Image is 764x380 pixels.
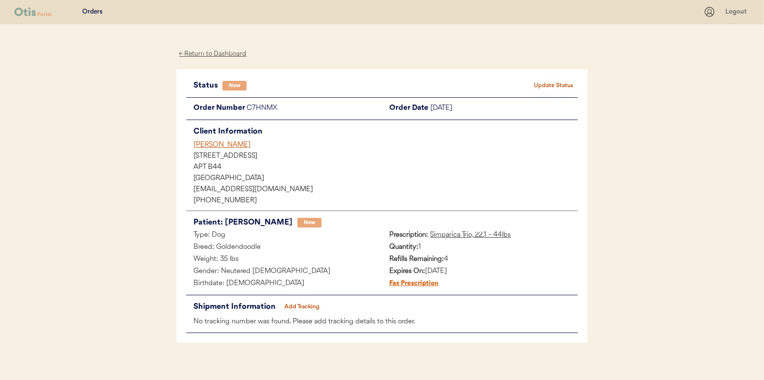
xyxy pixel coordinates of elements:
strong: Refills Remaining: [389,256,444,263]
div: Client Information [193,125,578,138]
div: [GEOGRAPHIC_DATA] [193,175,578,182]
div: Breed: Goldendoodle [186,242,382,254]
div: Type: Dog [186,229,382,242]
div: Patient: [PERSON_NAME] [193,216,293,229]
div: Logout [725,7,749,17]
div: [EMAIL_ADDRESS][DOMAIN_NAME] [193,186,578,193]
button: Add Tracking [278,300,326,314]
strong: Expires On: [389,268,425,275]
u: Simparica Trio, 22.1 - 44lbs [430,231,511,239]
div: [DATE] [430,103,578,115]
div: Birthdate: [DEMOGRAPHIC_DATA] [186,278,382,290]
div: APT B44 [193,164,578,171]
div: Shipment Information [193,300,278,314]
strong: Prescription: [389,231,428,239]
div: Status [193,79,222,92]
div: C7HNMX [247,103,382,115]
div: Orders [82,7,103,17]
div: [DATE] [382,266,578,278]
div: No tracking number was found. Please add tracking details to this order. [186,316,578,328]
div: Order Number [186,103,247,115]
div: Fax Prescription [382,278,439,290]
div: [STREET_ADDRESS] [193,153,578,160]
button: Update Status [529,79,578,92]
div: [PERSON_NAME] [193,140,578,150]
strong: Quantity: [389,243,418,251]
div: 4 [382,254,578,266]
div: Weight: 35 lbs [186,254,382,266]
div: ← Return to Dashboard [176,48,249,60]
div: 1 [382,242,578,254]
div: Gender: Neutered [DEMOGRAPHIC_DATA] [186,266,382,278]
div: Order Date [382,103,430,115]
div: [PHONE_NUMBER] [193,198,578,204]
